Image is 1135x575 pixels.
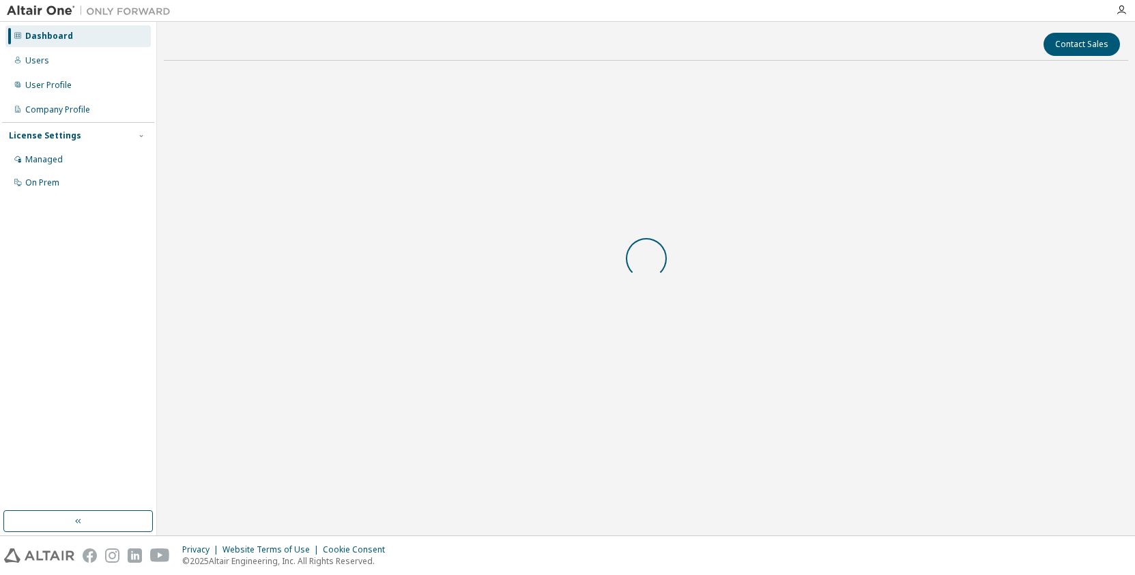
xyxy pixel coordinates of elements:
img: altair_logo.svg [4,548,74,563]
div: Cookie Consent [323,544,393,555]
img: youtube.svg [150,548,170,563]
div: Users [25,55,49,66]
button: Contact Sales [1044,33,1120,56]
img: Altair One [7,4,177,18]
img: instagram.svg [105,548,119,563]
div: User Profile [25,80,72,91]
div: Dashboard [25,31,73,42]
div: Managed [25,154,63,165]
img: facebook.svg [83,548,97,563]
div: Privacy [182,544,222,555]
div: On Prem [25,177,59,188]
img: linkedin.svg [128,548,142,563]
div: License Settings [9,130,81,141]
div: Company Profile [25,104,90,115]
p: © 2025 Altair Engineering, Inc. All Rights Reserved. [182,555,393,567]
div: Website Terms of Use [222,544,323,555]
